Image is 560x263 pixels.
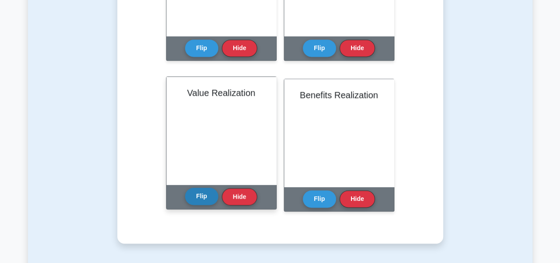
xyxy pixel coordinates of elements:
[185,188,218,205] button: Flip
[303,190,336,208] button: Flip
[295,90,383,100] h2: Benefits Realization
[340,190,375,208] button: Hide
[185,39,218,57] button: Flip
[340,39,375,57] button: Hide
[222,39,257,57] button: Hide
[177,87,266,98] h2: Value Realization
[303,39,336,57] button: Flip
[222,188,257,205] button: Hide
